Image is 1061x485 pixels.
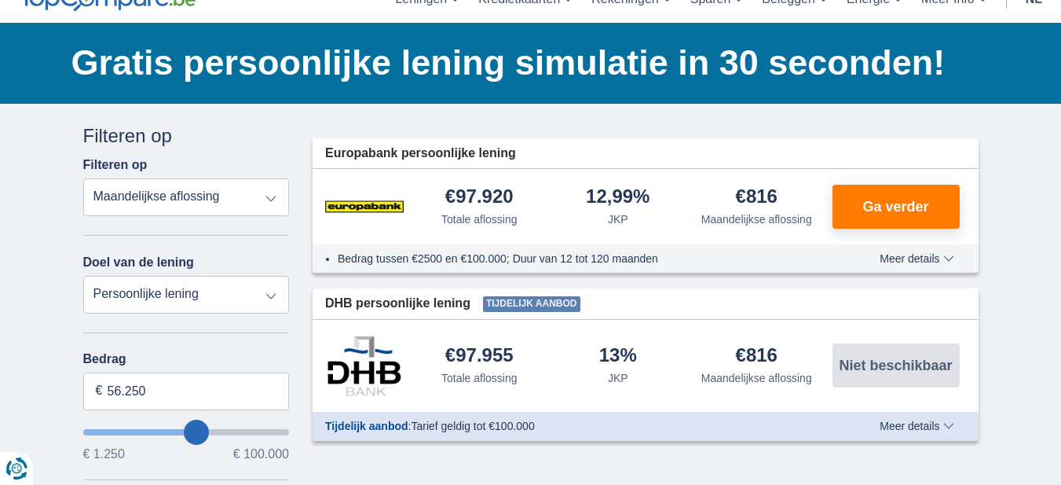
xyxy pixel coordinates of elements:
img: product.pl.alt DHB Bank [325,336,404,395]
span: € 100.000 [233,448,289,461]
span: DHB persoonlijke lening [325,295,470,313]
div: €97.920 [445,187,514,208]
span: Tijdelijk aanbod [325,420,408,432]
div: Maandelijkse aflossing [701,211,812,227]
span: Tarief geldig tot €100.000 [411,420,534,432]
button: Ga verder [832,185,960,229]
span: € 1.250 [83,448,125,461]
span: € [96,382,103,400]
div: €816 [736,187,777,208]
span: Europabank persoonlijke lening [325,145,516,163]
input: wantToBorrow [83,429,290,435]
label: Filteren op [83,158,148,172]
label: Bedrag [83,352,290,366]
span: Niet beschikbaar [839,358,952,373]
span: Tijdelijk aanbod [483,296,580,312]
label: Doel van de lening [83,255,194,270]
div: Totale aflossing [441,370,518,386]
div: Maandelijkse aflossing [701,370,812,386]
div: : [313,418,835,434]
div: €97.955 [445,346,514,367]
span: Meer details [880,253,953,264]
button: Niet beschikbaar [832,344,960,388]
div: JKP [608,370,628,386]
div: 13% [599,346,637,367]
div: €816 [736,346,777,367]
img: product.pl.alt Europabank [325,187,404,226]
button: Meer details [868,420,965,432]
div: 12,99% [586,187,649,208]
div: Filteren op [83,123,290,149]
div: Totale aflossing [441,211,518,227]
div: JKP [608,211,628,227]
li: Bedrag tussen €2500 en €100.000; Duur van 12 tot 120 maanden [338,251,822,266]
span: Meer details [880,421,953,432]
span: Ga verder [862,200,928,214]
button: Meer details [868,252,965,265]
h1: Gratis persoonlijke lening simulatie in 30 seconden! [71,39,979,87]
